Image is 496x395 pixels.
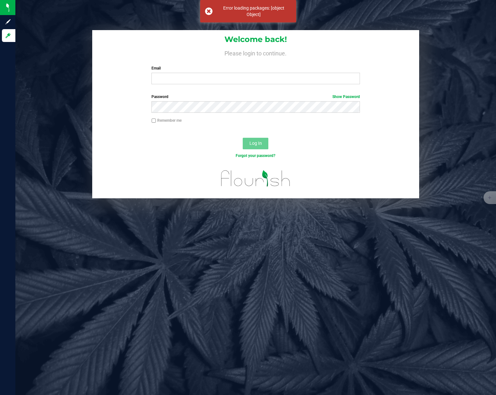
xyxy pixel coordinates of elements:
button: Log In [243,138,268,149]
label: Email [151,65,360,71]
span: Log In [249,141,262,146]
img: flourish_logo.svg [215,165,297,192]
div: Error loading packages: [object Object] [216,5,291,18]
h4: Please login to continue. [92,49,419,56]
inline-svg: Sign up [5,19,11,25]
a: Forgot your password? [236,153,275,158]
a: Show Password [332,95,360,99]
inline-svg: Log in [5,32,11,39]
input: Remember me [151,119,156,123]
h1: Welcome back! [92,35,419,44]
label: Remember me [151,118,182,123]
span: Password [151,95,168,99]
